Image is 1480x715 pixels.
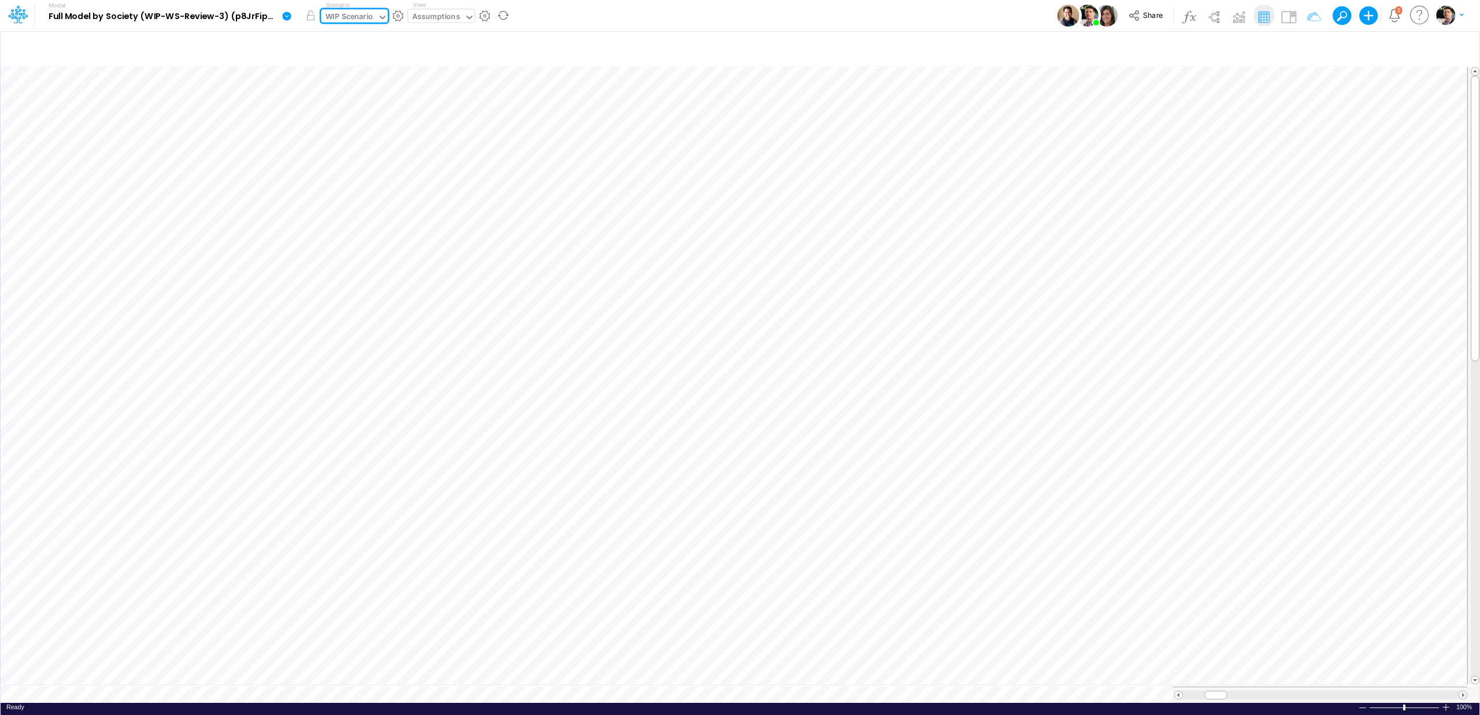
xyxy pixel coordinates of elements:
[412,11,460,24] div: Assumptions
[1123,7,1171,25] button: Share
[6,703,24,710] span: Ready
[1388,9,1401,22] a: Notifications
[326,1,350,9] label: Scenario
[49,12,277,22] b: Full Model by Society (WIP-WS-Review-3) (p8JrFipGveTU7I_vk960F.EPc.b3Teyw) [DATE]T16:40:57UTC
[1456,703,1474,712] div: Zoom level
[1441,703,1451,712] div: Zoom In
[1397,8,1400,13] div: 2 unread items
[1403,705,1405,710] div: Zoom
[413,1,426,9] label: View
[1096,5,1118,27] img: User Image Icon
[1456,703,1474,712] span: 100%
[1369,703,1441,712] div: Zoom
[1057,5,1079,27] img: User Image Icon
[49,2,66,9] label: Model
[325,11,373,24] div: WIP Scenario
[1076,5,1098,27] img: User Image Icon
[1143,10,1163,19] span: Share
[10,36,1228,60] input: Type a title here
[6,703,24,712] div: In Ready mode
[1358,703,1367,712] div: Zoom Out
